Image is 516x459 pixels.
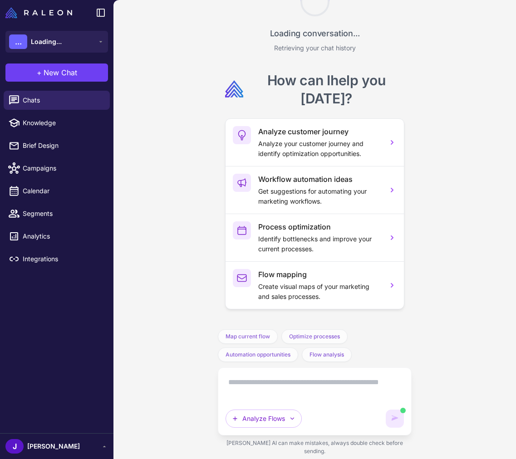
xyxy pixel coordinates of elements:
a: Campaigns [4,159,110,178]
span: Loading... [31,37,62,47]
span: Automation opportunities [226,351,290,359]
div: J [5,439,24,454]
span: Brief Design [23,141,103,151]
span: Chats [23,95,103,105]
span: Analytics [23,231,103,241]
span: Optimize processes [289,332,340,341]
p: Identify bottlenecks and improve your current processes. [258,234,380,254]
span: Segments [23,209,103,219]
button: Flow analysis [302,347,352,362]
span: New Chat [44,67,77,78]
p: Loading conversation... [270,27,360,39]
a: Chats [4,91,110,110]
p: Retrieving your chat history [274,43,356,53]
button: AI is generating content. You can keep typing but cannot send until it completes. [386,410,404,428]
button: Optimize processes [281,329,348,344]
h3: Flow mapping [258,269,380,280]
span: Campaigns [23,163,103,173]
button: Automation opportunities [218,347,298,362]
a: Calendar [4,181,110,200]
p: Get suggestions for automating your marketing workflows. [258,186,380,206]
span: Calendar [23,186,103,196]
h3: Analyze customer journey [258,126,380,137]
span: Integrations [23,254,103,264]
a: Integrations [4,249,110,269]
button: Map current flow [218,329,278,344]
h3: Process optimization [258,221,380,232]
p: Analyze your customer journey and identify optimization opportunities. [258,139,380,159]
img: Raleon Logo [5,7,72,18]
a: Analytics [4,227,110,246]
a: Segments [4,204,110,223]
div: ... [9,34,27,49]
span: [PERSON_NAME] [27,441,80,451]
button: Analyze Flows [226,410,302,428]
span: + [37,67,42,78]
span: AI is generating content. You can still type but cannot send yet. [400,408,406,413]
span: Knowledge [23,118,103,128]
span: Flow analysis [310,351,344,359]
div: [PERSON_NAME] AI can make mistakes, always double check before sending. [218,435,411,459]
p: Create visual maps of your marketing and sales processes. [258,282,380,302]
h2: How can I ? [248,71,404,107]
a: Raleon Logo [5,7,76,18]
a: Brief Design [4,136,110,155]
a: Knowledge [4,113,110,132]
span: Map current flow [226,332,270,341]
button: ...Loading... [5,31,108,53]
h3: Workflow automation ideas [258,174,380,185]
button: +New Chat [5,63,108,82]
span: help you [DATE] [300,72,385,107]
